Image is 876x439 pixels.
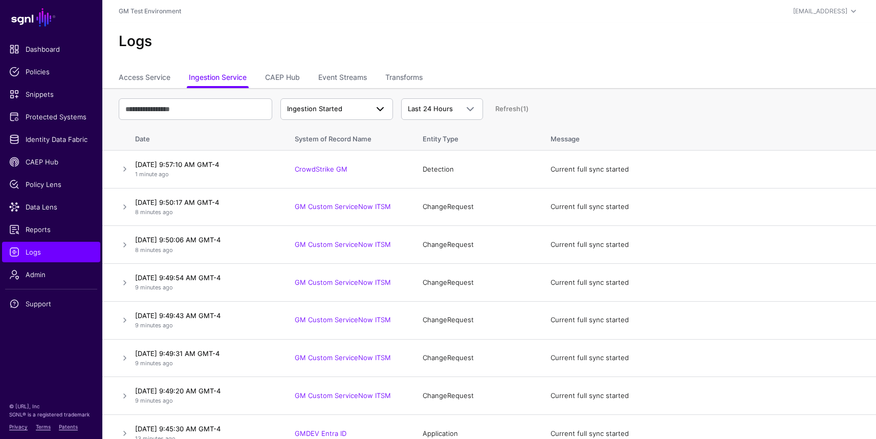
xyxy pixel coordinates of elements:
a: Event Streams [318,69,367,88]
p: 8 minutes ago [135,246,274,255]
p: 1 minute ago [135,170,274,179]
p: © [URL], Inc [9,402,93,410]
h4: [DATE] 9:50:17 AM GMT-4 [135,198,274,207]
span: Dashboard [9,44,93,54]
td: Detection [412,151,540,189]
p: SGNL® is a registered trademark [9,410,93,419]
a: Data Lens [2,197,100,217]
h2: Logs [119,33,860,50]
span: Data Lens [9,202,93,212]
td: ChangeRequest [412,339,540,377]
span: Admin [9,269,93,280]
a: Snippets [2,84,100,104]
a: Logs [2,242,100,262]
a: Identity Data Fabric [2,129,100,150]
span: Logs [9,247,93,257]
span: Snippets [9,89,93,99]
h4: [DATE] 9:49:54 AM GMT-4 [135,273,274,282]
span: Protected Systems [9,112,93,122]
a: Transforms [385,69,423,88]
td: ChangeRequest [412,226,540,264]
td: ChangeRequest [412,188,540,226]
span: Identity Data Fabric [9,134,93,144]
a: GM Test Environment [119,7,181,15]
td: Current full sync started [540,188,876,226]
a: Access Service [119,69,170,88]
a: GM Custom ServiceNow ITSM [295,202,391,211]
th: Message [540,124,876,151]
p: 9 minutes ago [135,396,274,405]
h4: [DATE] 9:49:20 AM GMT-4 [135,386,274,395]
h4: [DATE] 9:50:06 AM GMT-4 [135,235,274,244]
div: [EMAIL_ADDRESS] [793,7,847,16]
a: Reports [2,219,100,240]
a: CrowdStrike GM [295,165,347,173]
p: 8 minutes ago [135,208,274,217]
a: Policies [2,61,100,82]
a: Terms [36,424,51,430]
a: Patents [59,424,78,430]
a: Policy Lens [2,174,100,195]
h4: [DATE] 9:45:30 AM GMT-4 [135,424,274,433]
a: Admin [2,264,100,285]
p: 9 minutes ago [135,359,274,368]
h4: [DATE] 9:49:43 AM GMT-4 [135,311,274,320]
a: GM Custom ServiceNow ITSM [295,391,391,400]
span: Last 24 Hours [408,104,453,113]
a: GM Custom ServiceNow ITSM [295,353,391,362]
a: SGNL [6,6,96,29]
a: Refresh (1) [495,104,529,113]
p: 9 minutes ago [135,283,274,292]
h4: [DATE] 9:49:31 AM GMT-4 [135,349,274,358]
td: ChangeRequest [412,301,540,339]
th: Entity Type [412,124,540,151]
span: Policies [9,67,93,77]
a: Protected Systems [2,107,100,127]
a: Privacy [9,424,28,430]
span: CAEP Hub [9,157,93,167]
span: Ingestion Started [287,104,342,113]
td: ChangeRequest [412,377,540,415]
a: GM Custom ServiceNow ITSM [295,278,391,286]
a: CAEP Hub [2,152,100,172]
td: Current full sync started [540,377,876,415]
span: Support [9,299,93,309]
a: GMDEV Entra ID [295,429,346,437]
span: Reports [9,224,93,235]
h4: [DATE] 9:57:10 AM GMT-4 [135,160,274,169]
th: System of Record Name [284,124,412,151]
a: Dashboard [2,39,100,59]
td: Current full sync started [540,226,876,264]
p: 9 minutes ago [135,321,274,330]
td: Current full sync started [540,301,876,339]
td: Current full sync started [540,151,876,189]
a: CAEP Hub [265,69,300,88]
a: GM Custom ServiceNow ITSM [295,240,391,248]
td: Current full sync started [540,264,876,302]
td: Current full sync started [540,339,876,377]
th: Date [131,124,284,151]
a: GM Custom ServiceNow ITSM [295,316,391,324]
span: Policy Lens [9,179,93,190]
a: Ingestion Service [189,69,247,88]
td: ChangeRequest [412,264,540,302]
